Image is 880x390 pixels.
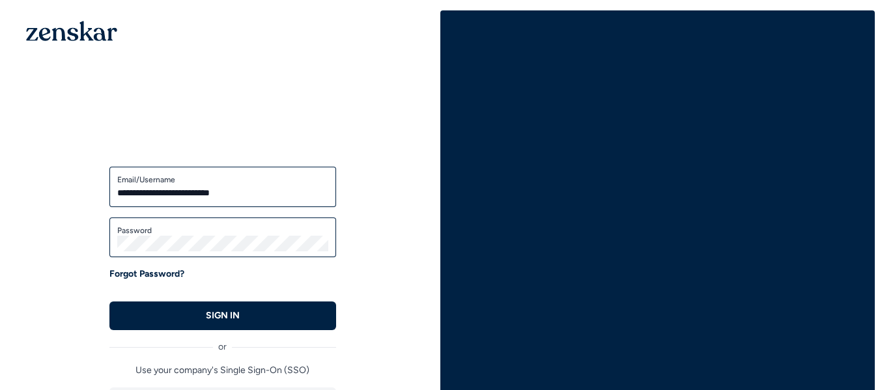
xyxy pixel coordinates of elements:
[117,225,328,236] label: Password
[109,330,336,354] div: or
[117,174,328,185] label: Email/Username
[109,364,336,377] p: Use your company's Single Sign-On (SSO)
[109,268,184,281] a: Forgot Password?
[26,21,117,41] img: 1OGAJ2xQqyY4LXKgY66KYq0eOWRCkrZdAb3gUhuVAqdWPZE9SRJmCz+oDMSn4zDLXe31Ii730ItAGKgCKgCCgCikA4Av8PJUP...
[206,309,240,322] p: SIGN IN
[109,301,336,330] button: SIGN IN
